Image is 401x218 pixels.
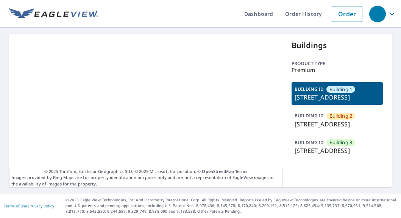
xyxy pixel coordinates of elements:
[329,139,353,146] span: Building 3
[9,8,98,20] img: EV Logo
[295,139,324,146] p: BUILDING ID
[66,197,397,214] p: © 2025 Eagle View Technologies, Inc. and Pictometry International Corp. All Rights Reserved. Repo...
[202,168,234,174] a: OpenStreetMap
[295,86,324,92] p: BUILDING ID
[295,93,380,102] p: [STREET_ADDRESS]
[329,112,353,120] span: Building 2
[292,40,383,51] p: Buildings
[30,203,54,209] a: Privacy Policy
[292,60,383,67] p: Product type
[295,112,324,119] p: BUILDING ID
[4,204,54,208] p: |
[329,86,353,93] span: Building 1
[235,168,248,174] a: Terms
[4,203,27,209] a: Terms of Use
[332,6,362,22] a: Order
[9,168,282,187] p: Images provided by Bing Maps are for property identification purposes only and are not a represen...
[295,146,380,155] p: [STREET_ADDRESS]
[292,67,383,73] p: Premium
[44,168,248,175] span: © 2025 TomTom, Earthstar Geographics SIO, © 2025 Microsoft Corporation, ©
[295,120,380,129] p: [STREET_ADDRESS]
